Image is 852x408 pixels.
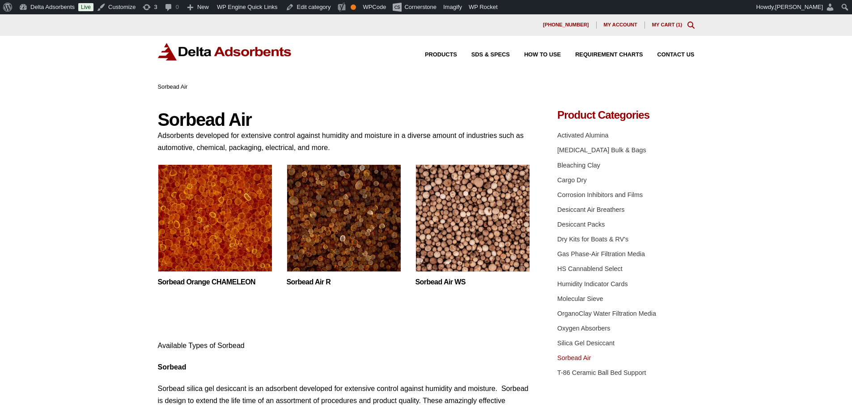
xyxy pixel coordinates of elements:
a: T-86 Ceramic Ball Bed Support [557,369,646,376]
a: My account [597,21,645,29]
div: OK [351,4,356,10]
span: Contact Us [657,52,695,58]
span: SDS & SPECS [471,52,510,58]
span: [PERSON_NAME] [775,4,823,10]
div: Toggle Modal Content [687,21,695,29]
a: [PHONE_NUMBER] [536,21,597,29]
a: [MEDICAL_DATA] Bulk & Bags [557,146,646,154]
a: Sorbead Air [557,354,591,361]
a: Live [78,3,93,11]
span: My account [604,22,637,27]
a: Desiccant Air Breathers [557,206,624,213]
a: Sorbead Orange CHAMELEON [158,279,272,286]
a: Requirement Charts [561,52,643,58]
a: Desiccant Packs [557,221,605,228]
span: Requirement Charts [575,52,643,58]
a: Sorbead Air WS [415,279,530,286]
img: Delta Adsorbents [158,43,292,60]
a: My Cart (1) [652,22,682,27]
a: Contact Us [643,52,695,58]
a: Gas Phase-Air Filtration Media [557,250,645,258]
a: Oxygen Absorbers [557,325,610,332]
span: How to Use [524,52,561,58]
a: How to Use [510,52,561,58]
span: Sorbead Air [158,83,188,90]
a: SDS & SPECS [457,52,510,58]
h1: Sorbead Air [158,110,531,129]
a: Products [411,52,457,58]
a: OrganoClay Water Filtration Media [557,310,656,317]
a: Corrosion Inhibitors and Films [557,191,643,198]
span: [PHONE_NUMBER] [543,22,589,27]
a: Bleaching Clay [557,162,600,169]
strong: Sorbead [158,363,187,371]
a: Dry Kits for Boats & RV's [557,236,628,243]
span: Products [425,52,457,58]
a: HS Cannablend Select [557,265,623,272]
p: Adsorbents developed for extensive control against humidity and moisture in a diverse amount of i... [158,129,531,154]
a: Sorbead Air R [287,279,401,286]
h4: Product Categories [557,110,694,120]
p: Available Types of Sorbead [158,339,531,352]
a: Molecular Sieve [557,295,603,302]
a: Humidity Indicator Cards [557,280,628,288]
a: Silica Gel Desiccant [557,339,615,347]
a: Activated Alumina [557,132,608,139]
a: Cargo Dry [557,176,587,184]
span: 1 [678,22,680,27]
